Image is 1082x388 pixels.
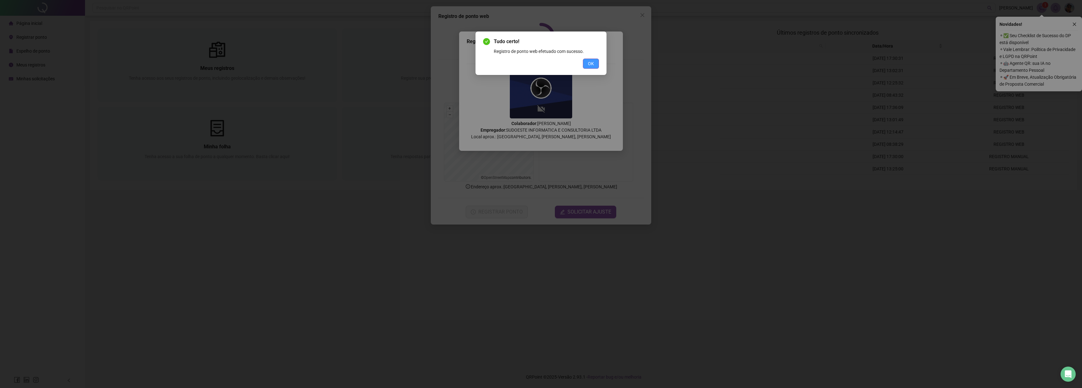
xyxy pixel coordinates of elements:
span: OK [588,60,594,67]
button: OK [583,59,599,69]
span: Tudo certo! [494,38,599,45]
div: Registro de ponto web efetuado com sucesso. [494,48,599,55]
div: Open Intercom Messenger [1061,367,1076,382]
span: check-circle [483,38,490,45]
